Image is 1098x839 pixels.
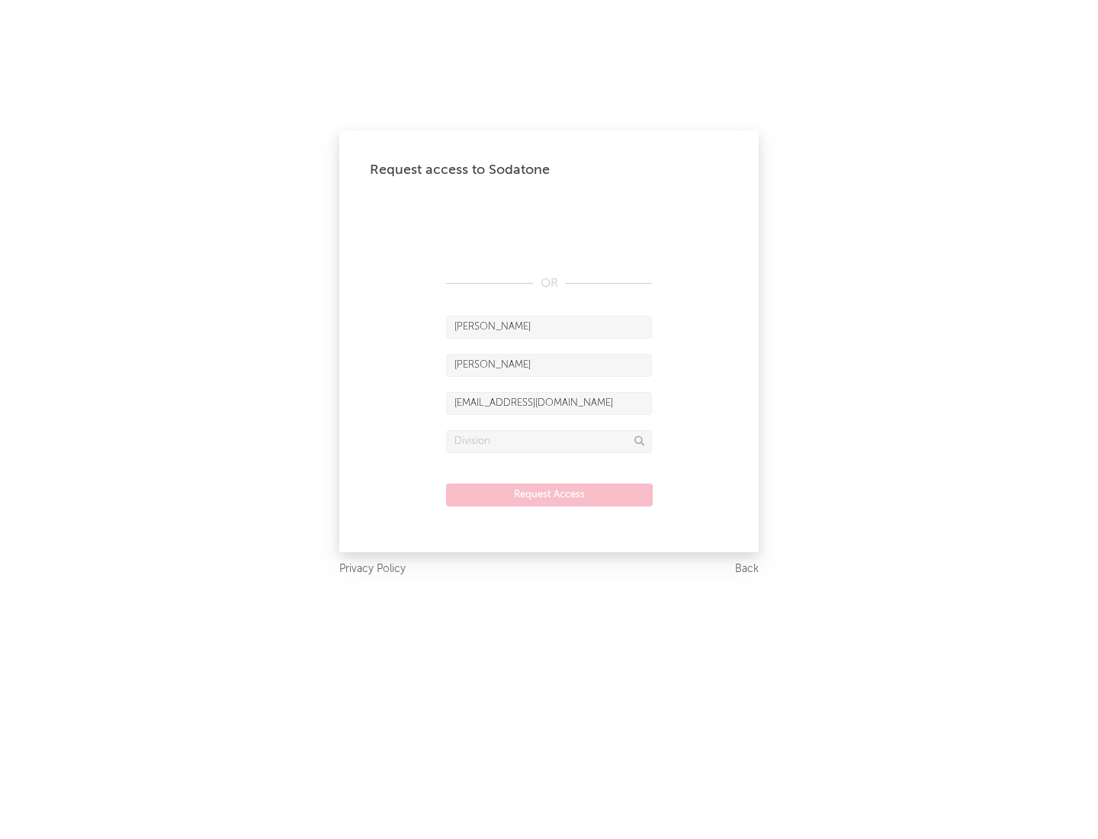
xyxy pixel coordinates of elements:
input: Last Name [446,354,652,377]
input: Email [446,392,652,415]
button: Request Access [446,484,653,506]
a: Back [735,560,759,579]
input: First Name [446,316,652,339]
div: OR [446,275,652,293]
input: Division [446,430,652,453]
div: Request access to Sodatone [370,161,728,179]
a: Privacy Policy [339,560,406,579]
